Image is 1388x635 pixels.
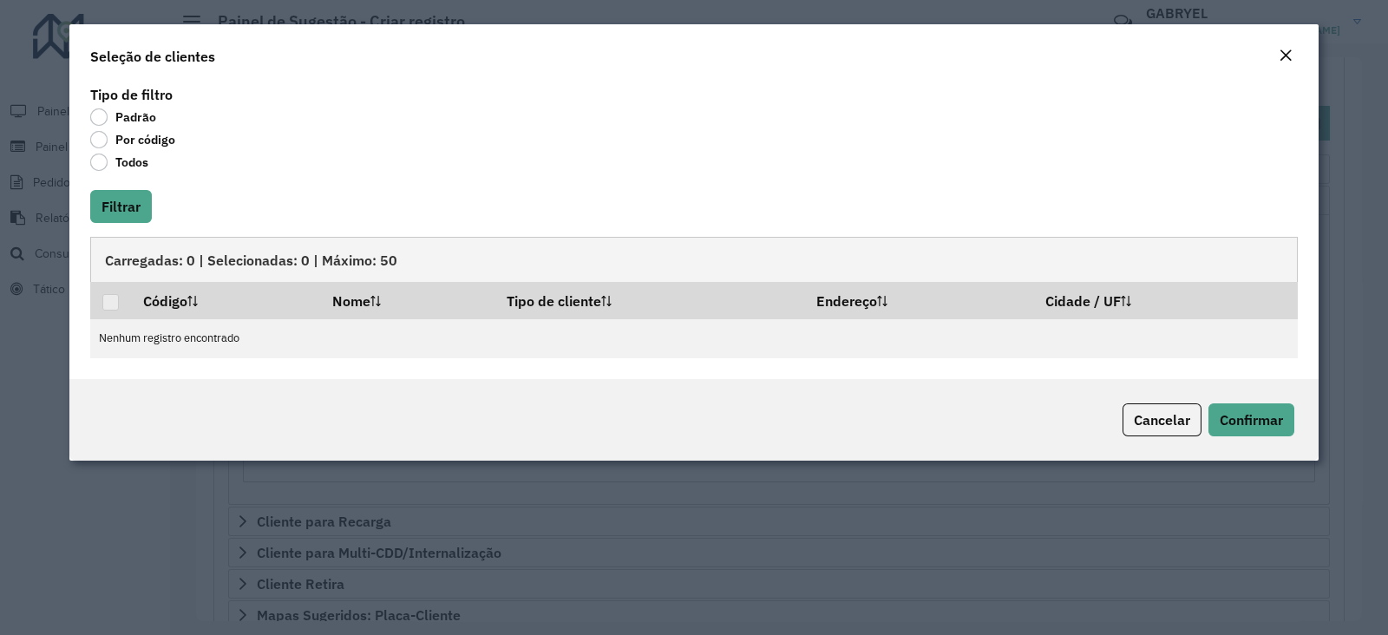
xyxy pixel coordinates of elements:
button: Confirmar [1208,403,1294,436]
label: Todos [90,154,148,171]
label: Padrão [90,108,156,126]
button: Filtrar [90,190,152,223]
div: Carregadas: 0 | Selecionadas: 0 | Máximo: 50 [90,237,1298,282]
em: Fechar [1279,49,1293,62]
th: Nome [320,282,494,318]
span: Cancelar [1134,411,1190,429]
th: Tipo de cliente [494,282,804,318]
label: Por código [90,131,175,148]
th: Cidade / UF [1033,282,1297,318]
label: Tipo de filtro [90,84,173,105]
button: Cancelar [1123,403,1201,436]
span: Confirmar [1220,411,1283,429]
td: Nenhum registro encontrado [90,319,1298,358]
th: Código [131,282,320,318]
button: Close [1273,45,1298,68]
h4: Seleção de clientes [90,46,215,67]
th: Endereço [805,282,1034,318]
